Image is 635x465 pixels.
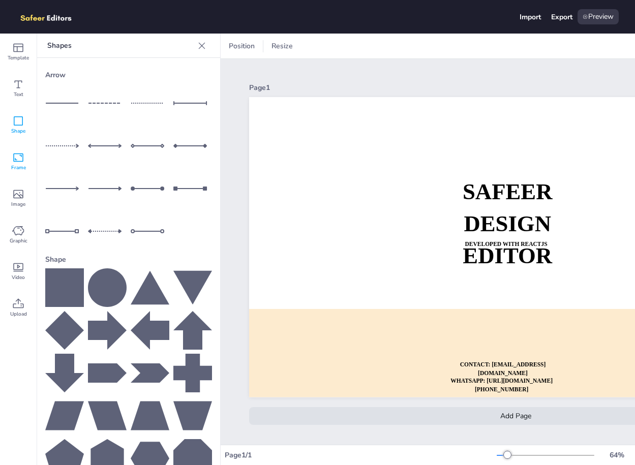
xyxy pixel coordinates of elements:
div: Export [551,12,572,22]
div: Arrow [45,66,212,84]
div: Import [520,12,541,22]
strong: SAFEER [463,179,552,204]
strong: DEVELOPED WITH REACTJS [465,240,548,247]
img: logo.png [16,9,86,24]
span: Frame [11,164,26,172]
div: Preview [578,9,619,24]
span: Upload [10,310,27,318]
div: 64 % [604,450,629,460]
span: Graphic [10,237,27,245]
div: Page 1 / 1 [225,450,497,460]
span: Shape [11,127,25,135]
strong: CONTACT: [EMAIL_ADDRESS][DOMAIN_NAME] [460,361,546,377]
strong: DESIGN EDITOR [463,211,552,268]
span: Text [14,90,23,99]
span: Resize [269,41,295,51]
p: Shapes [47,34,194,58]
span: Template [8,54,29,62]
span: Video [12,273,25,282]
span: Image [11,200,25,208]
strong: WHATSAPP: [URL][DOMAIN_NAME][PHONE_NUMBER] [450,377,553,392]
span: Position [227,41,257,51]
div: Shape [45,251,212,268]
